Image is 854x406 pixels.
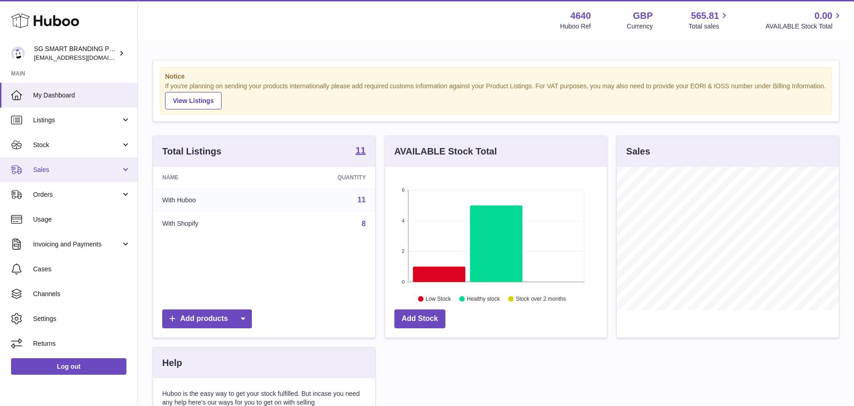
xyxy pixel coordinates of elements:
[153,188,273,212] td: With Huboo
[33,240,121,249] span: Invoicing and Payments
[11,46,25,60] img: uktopsmileshipping@gmail.com
[162,309,252,328] a: Add products
[11,358,126,375] a: Log out
[165,72,827,81] strong: Notice
[355,146,365,155] strong: 11
[633,10,653,22] strong: GBP
[33,290,131,298] span: Channels
[402,187,404,193] text: 6
[560,22,591,31] div: Huboo Ref
[33,215,131,224] span: Usage
[394,309,445,328] a: Add Stock
[627,22,653,31] div: Currency
[355,146,365,157] a: 11
[153,167,273,188] th: Name
[362,220,366,228] a: 8
[467,296,500,302] text: Healthy stock
[626,145,650,158] h3: Sales
[689,22,729,31] span: Total sales
[165,92,222,109] a: View Listings
[394,145,497,158] h3: AVAILABLE Stock Total
[33,339,131,348] span: Returns
[814,10,832,22] span: 0.00
[516,296,566,302] text: Stock over 2 months
[570,10,591,22] strong: 4640
[402,248,404,254] text: 2
[162,357,182,369] h3: Help
[33,116,121,125] span: Listings
[34,54,135,61] span: [EMAIL_ADDRESS][DOMAIN_NAME]
[426,296,451,302] text: Low Stock
[765,22,843,31] span: AVAILABLE Stock Total
[33,141,121,149] span: Stock
[765,10,843,31] a: 0.00 AVAILABLE Stock Total
[33,91,131,100] span: My Dashboard
[33,315,131,323] span: Settings
[33,265,131,274] span: Cases
[402,218,404,223] text: 4
[165,82,827,109] div: If you're planning on sending your products internationally please add required customs informati...
[33,166,121,174] span: Sales
[153,212,273,236] td: With Shopify
[162,145,222,158] h3: Total Listings
[402,279,404,285] text: 0
[34,45,117,62] div: SG SMART BRANDING PTE. LTD.
[358,196,366,204] a: 11
[33,190,121,199] span: Orders
[273,167,375,188] th: Quantity
[691,10,719,22] span: 565.81
[689,10,729,31] a: 565.81 Total sales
